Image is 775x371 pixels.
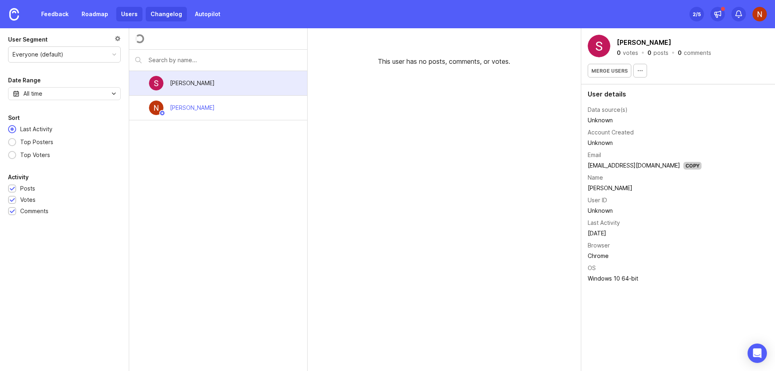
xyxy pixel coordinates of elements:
[588,183,702,193] td: [PERSON_NAME]
[588,218,620,227] div: Last Activity
[8,75,41,85] div: Date Range
[654,50,668,56] div: posts
[588,115,702,126] td: Unknown
[588,273,702,284] td: Windows 10 64-bit
[159,110,165,116] img: member badge
[617,50,621,56] div: 0
[671,50,675,56] div: ·
[190,7,225,21] a: Autopilot
[16,125,57,134] div: Last Activity
[689,7,704,21] button: 2/5
[752,7,767,21] img: Naufal Vagapov
[20,184,35,193] div: Posts
[116,7,142,21] a: Users
[588,128,634,137] div: Account Created
[8,35,48,44] div: User Segment
[8,113,20,123] div: Sort
[588,196,607,205] div: User ID
[641,50,645,56] div: ·
[693,8,701,20] div: 2 /5
[588,35,610,57] img: Shohista Ergasheva
[588,173,603,182] div: Name
[588,138,702,147] div: Unknown
[623,50,638,56] div: votes
[684,50,711,56] div: comments
[20,207,48,216] div: Comments
[20,195,36,204] div: Votes
[36,7,73,21] a: Feedback
[149,101,163,115] img: Naufal Vagapov
[588,64,631,78] button: Merge users
[588,91,769,97] div: User details
[149,76,163,90] img: Shohista Ergasheva
[588,105,628,114] div: Data source(s)
[107,90,120,97] svg: toggle icon
[591,68,628,74] span: Merge users
[588,162,680,169] a: [EMAIL_ADDRESS][DOMAIN_NAME]
[588,264,596,272] div: OS
[588,241,610,250] div: Browser
[77,7,113,21] a: Roadmap
[170,79,215,88] div: [PERSON_NAME]
[9,8,19,21] img: Canny Home
[647,50,651,56] div: 0
[588,151,601,159] div: Email
[588,251,702,261] td: Chrome
[588,206,702,215] div: Unknown
[615,36,673,48] button: [PERSON_NAME]
[683,162,702,170] div: Copy
[748,344,767,363] div: Open Intercom Messenger
[16,138,57,147] div: Top Posters
[588,230,606,237] time: [DATE]
[146,7,187,21] a: Changelog
[23,89,42,98] div: All time
[170,103,215,112] div: [PERSON_NAME]
[13,50,63,59] div: Everyone (default)
[16,151,54,159] div: Top Voters
[8,172,29,182] div: Activity
[149,56,301,65] input: Search by name...
[308,28,581,73] div: This user has no posts, comments, or votes.
[678,50,682,56] div: 0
